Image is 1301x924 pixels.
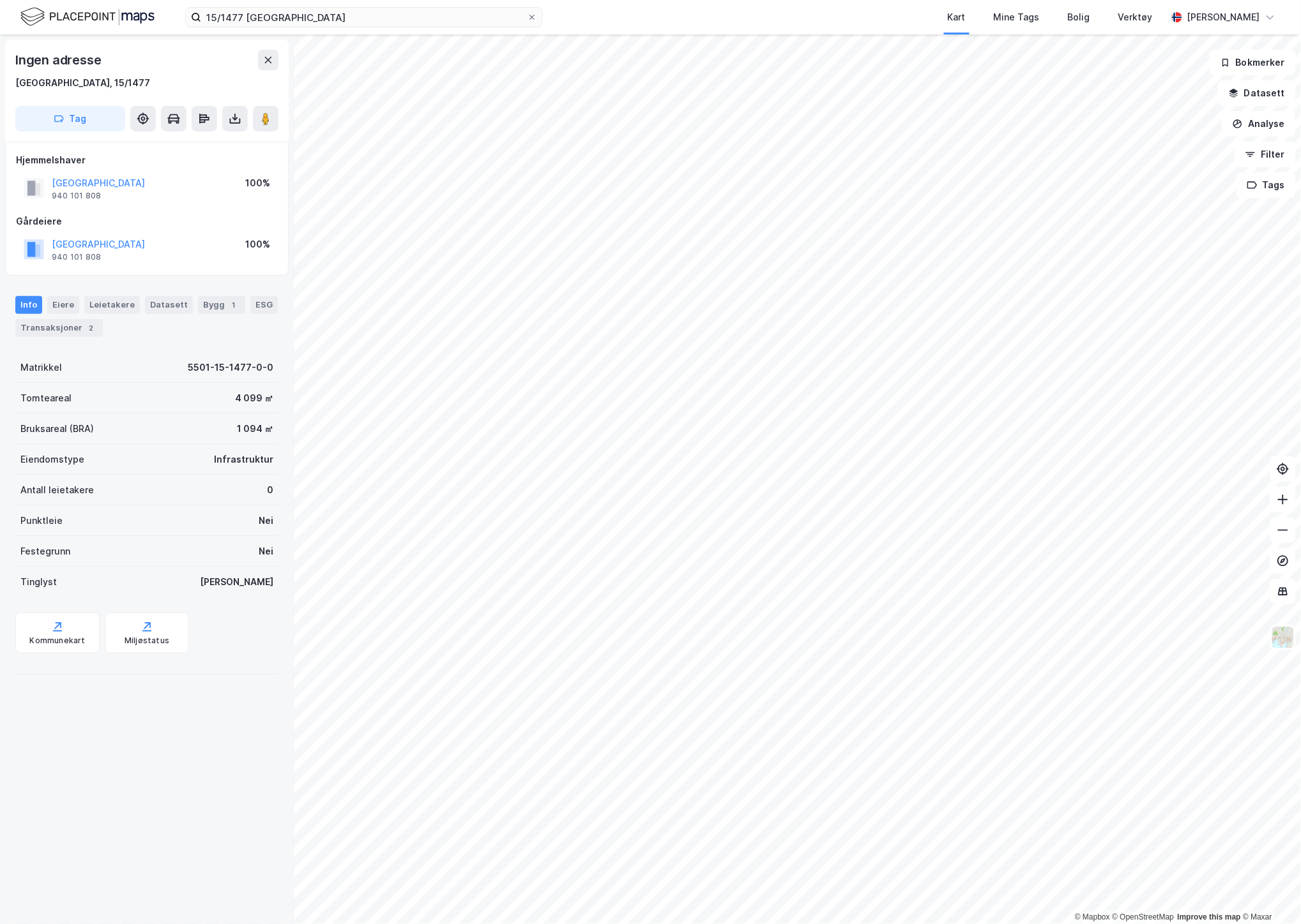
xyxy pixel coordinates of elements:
[84,296,140,314] div: Leietakere
[188,360,273,375] div: 5501-15-1477-0-0
[1210,50,1296,75] button: Bokmerker
[20,421,94,436] div: Bruksareal (BRA)
[1113,913,1175,922] a: OpenStreetMap
[227,299,240,311] div: 1
[1271,625,1295,650] img: Z
[85,322,98,334] div: 2
[201,8,527,27] input: Søk på adresse, matrikkel, gårdeiere, leietakere eller personer
[16,214,278,229] div: Gårdeiere
[52,191,101,201] div: 940 101 808
[214,452,273,467] div: Infrastruktur
[1237,863,1301,924] div: Kontrollprogram for chat
[15,296,42,314] div: Info
[237,421,273,436] div: 1 094 ㎡
[52,252,101,262] div: 940 101 808
[200,574,273,590] div: [PERSON_NAME]
[198,296,245,314] div: Bygg
[1235,142,1296,167] button: Filter
[20,482,94,498] div: Antall leietakere
[20,6,155,28] img: logo.f888ab2527a4732fd821a326f86c7f29.svg
[20,513,63,528] div: Punktleie
[1222,111,1296,137] button: Analyse
[1218,80,1296,106] button: Datasett
[20,574,57,590] div: Tinglyst
[20,544,70,559] div: Festegrunn
[1236,172,1296,198] button: Tags
[245,175,270,191] div: 100%
[259,513,273,528] div: Nei
[47,296,79,314] div: Eiere
[250,296,278,314] div: ESG
[29,636,85,646] div: Kommunekart
[1187,10,1260,25] div: [PERSON_NAME]
[259,544,273,559] div: Nei
[235,391,273,406] div: 4 099 ㎡
[20,360,62,375] div: Matrikkel
[20,452,84,467] div: Eiendomstype
[16,153,278,168] div: Hjemmelshaver
[1178,913,1241,922] a: Improve this map
[20,391,72,406] div: Tomteareal
[145,296,193,314] div: Datasett
[1068,10,1090,25] div: Bolig
[994,10,1040,25] div: Mine Tags
[15,319,103,337] div: Transaksjoner
[1118,10,1153,25] div: Verktøy
[15,50,103,70] div: Ingen adresse
[948,10,966,25] div: Kart
[15,106,125,131] button: Tag
[267,482,273,498] div: 0
[125,636,169,646] div: Miljøstatus
[245,237,270,252] div: 100%
[15,75,150,91] div: [GEOGRAPHIC_DATA], 15/1477
[1075,913,1110,922] a: Mapbox
[1237,863,1301,924] iframe: Chat Widget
